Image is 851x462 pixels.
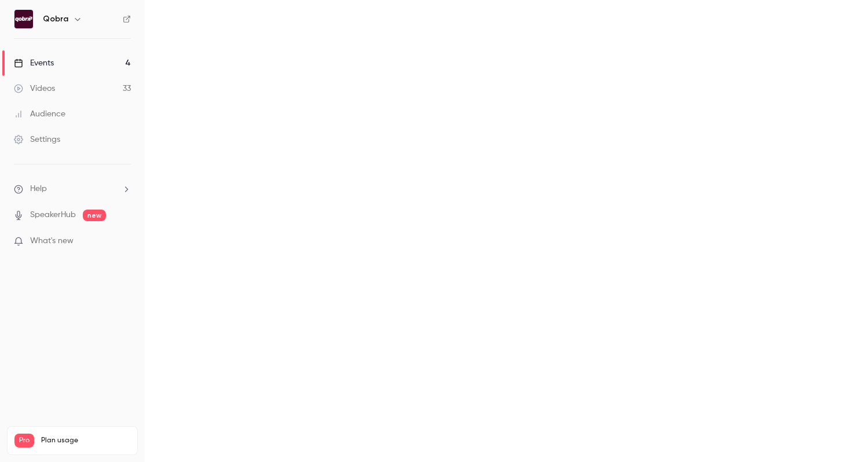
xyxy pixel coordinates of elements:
[14,108,65,120] div: Audience
[14,10,33,28] img: Qobra
[43,13,68,25] h6: Qobra
[14,57,54,69] div: Events
[41,436,130,445] span: Plan usage
[14,134,60,145] div: Settings
[14,83,55,94] div: Videos
[30,209,76,221] a: SpeakerHub
[117,236,131,247] iframe: Noticeable Trigger
[30,183,47,195] span: Help
[14,183,131,195] li: help-dropdown-opener
[14,434,34,448] span: Pro
[30,235,74,247] span: What's new
[83,210,106,221] span: new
